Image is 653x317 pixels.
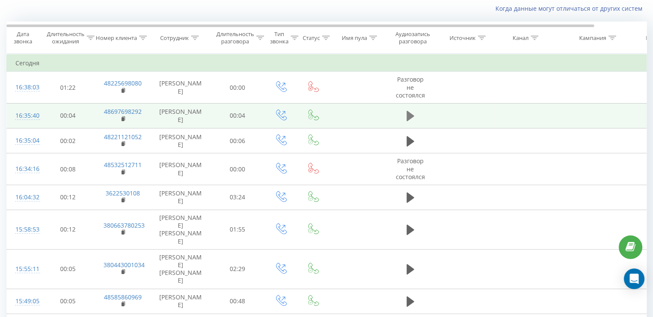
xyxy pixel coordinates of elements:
[96,34,137,42] div: Номер клиента
[104,107,142,116] a: 48697698292
[211,289,264,314] td: 00:48
[41,249,95,289] td: 00:05
[15,161,33,177] div: 16:34:16
[211,210,264,250] td: 01:55
[151,128,211,153] td: [PERSON_NAME]
[103,261,145,269] a: 380443001034
[41,72,95,104] td: 01:22
[211,153,264,185] td: 00:00
[495,4,647,12] a: Когда данные могут отличаться от других систем
[342,34,367,42] div: Имя пула
[41,289,95,314] td: 00:05
[47,30,85,45] div: Длительность ожидания
[579,34,606,42] div: Кампания
[15,189,33,206] div: 16:04:32
[151,185,211,210] td: [PERSON_NAME]
[160,34,189,42] div: Сотрудник
[392,30,434,45] div: Аудиозапись разговора
[106,189,140,197] a: 3622530108
[211,72,264,104] td: 00:00
[15,79,33,96] div: 16:38:03
[270,30,289,45] div: Тип звонка
[41,128,95,153] td: 00:02
[151,289,211,314] td: [PERSON_NAME]
[151,103,211,128] td: [PERSON_NAME]
[211,128,264,153] td: 00:06
[41,153,95,185] td: 00:08
[211,185,264,210] td: 03:24
[211,103,264,128] td: 00:04
[7,30,39,45] div: Дата звонка
[15,132,33,149] div: 16:35:04
[303,34,320,42] div: Статус
[151,153,211,185] td: [PERSON_NAME]
[396,157,425,180] span: Разговор не состоялся
[450,34,476,42] div: Источник
[624,268,644,289] div: Open Intercom Messenger
[211,249,264,289] td: 02:29
[151,249,211,289] td: [PERSON_NAME] [PERSON_NAME]
[15,293,33,310] div: 15:49:05
[41,185,95,210] td: 00:12
[103,221,145,229] a: 380663780253
[104,161,142,169] a: 48532512711
[15,107,33,124] div: 16:35:40
[151,210,211,250] td: [PERSON_NAME] [PERSON_NAME]
[41,210,95,250] td: 00:12
[41,103,95,128] td: 00:04
[513,34,528,42] div: Канал
[15,221,33,238] div: 15:58:53
[151,72,211,104] td: [PERSON_NAME]
[216,30,254,45] div: Длительность разговора
[104,293,142,301] a: 48585860969
[396,75,425,99] span: Разговор не состоялся
[104,79,142,87] a: 48225698080
[15,261,33,277] div: 15:55:11
[104,133,142,141] a: 48221121052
